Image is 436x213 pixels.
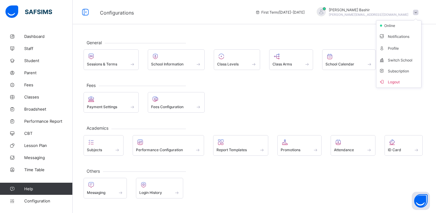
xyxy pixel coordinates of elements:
[329,8,408,12] span: [PERSON_NAME] Bashir
[151,62,183,66] span: School Information
[376,21,421,30] li: dropdown-list-item-null-2
[217,62,239,66] span: Class Levels
[24,119,73,124] span: Performance Report
[334,148,354,152] span: Attendance
[379,33,419,40] span: Notifications
[24,107,73,111] span: Broadsheet
[24,95,73,99] span: Classes
[139,190,162,195] span: Login History
[84,92,139,113] div: Payment Settings
[24,131,73,136] span: CBT
[133,135,204,156] div: Performance Configuration
[269,49,313,70] div: Class Arms
[376,66,421,76] li: dropdown-list-item-null-6
[213,135,268,156] div: Report Templates
[148,49,205,70] div: School Information
[24,46,73,51] span: Staff
[84,168,103,174] span: Others
[24,186,72,191] span: Help
[376,30,421,42] li: dropdown-list-item-text-3
[84,135,124,156] div: Subjects
[384,23,399,28] span: online
[24,167,73,172] span: Time Table
[412,192,430,210] button: Open asap
[24,143,73,148] span: Lesson Plan
[325,62,354,66] span: School Calendar
[24,58,73,63] span: Student
[376,54,421,66] li: dropdown-list-item-text-5
[84,178,127,198] div: Messaging
[379,69,409,73] span: Subscription
[379,78,419,85] span: Logout
[379,56,419,63] span: Switch School
[24,198,72,203] span: Configuration
[272,62,292,66] span: Class Arms
[24,70,73,75] span: Parent
[87,105,117,109] span: Payment Settings
[379,45,419,52] span: Profile
[87,190,105,195] span: Messaging
[388,148,401,152] span: ID Card
[87,62,117,66] span: Sessions & Terms
[255,10,305,15] span: session/term information
[214,49,260,70] div: Class Levels
[148,92,205,113] div: Fees Configuration
[322,49,376,70] div: School Calendar
[136,178,183,198] div: Login History
[376,76,421,88] li: dropdown-list-item-buttom-7
[329,13,408,16] span: [PERSON_NAME][EMAIL_ADDRESS][DOMAIN_NAME]
[311,7,421,17] div: HamidBashir
[216,148,247,152] span: Report Templates
[376,42,421,54] li: dropdown-list-item-text-4
[277,135,322,156] div: Promotions
[84,40,105,45] span: General
[136,148,183,152] span: Performance Configuration
[84,83,99,88] span: Fees
[100,10,134,16] span: Configurations
[24,34,73,39] span: Dashboard
[151,105,183,109] span: Fees Configuration
[84,125,111,131] span: Academics
[385,135,423,156] div: ID Card
[5,5,52,18] img: safsims
[87,148,102,152] span: Subjects
[84,49,139,70] div: Sessions & Terms
[24,155,73,160] span: Messaging
[24,82,73,87] span: Fees
[281,148,300,152] span: Promotions
[331,135,375,156] div: Attendance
